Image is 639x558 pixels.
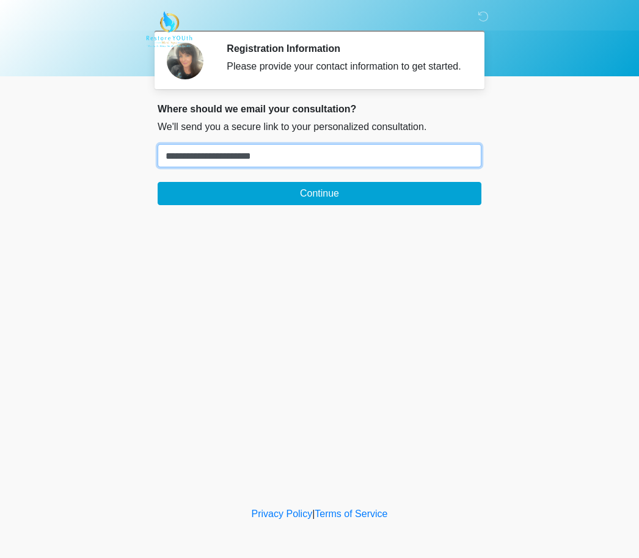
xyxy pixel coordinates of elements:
p: We'll send you a secure link to your personalized consultation. [158,120,481,134]
h2: Where should we email your consultation? [158,103,481,115]
div: Please provide your contact information to get started. [227,59,463,74]
button: Continue [158,182,481,205]
a: Privacy Policy [252,509,313,519]
a: Terms of Service [315,509,387,519]
img: Restore YOUth Med Spa Logo [145,9,192,49]
img: Agent Avatar [167,43,203,79]
a: | [312,509,315,519]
